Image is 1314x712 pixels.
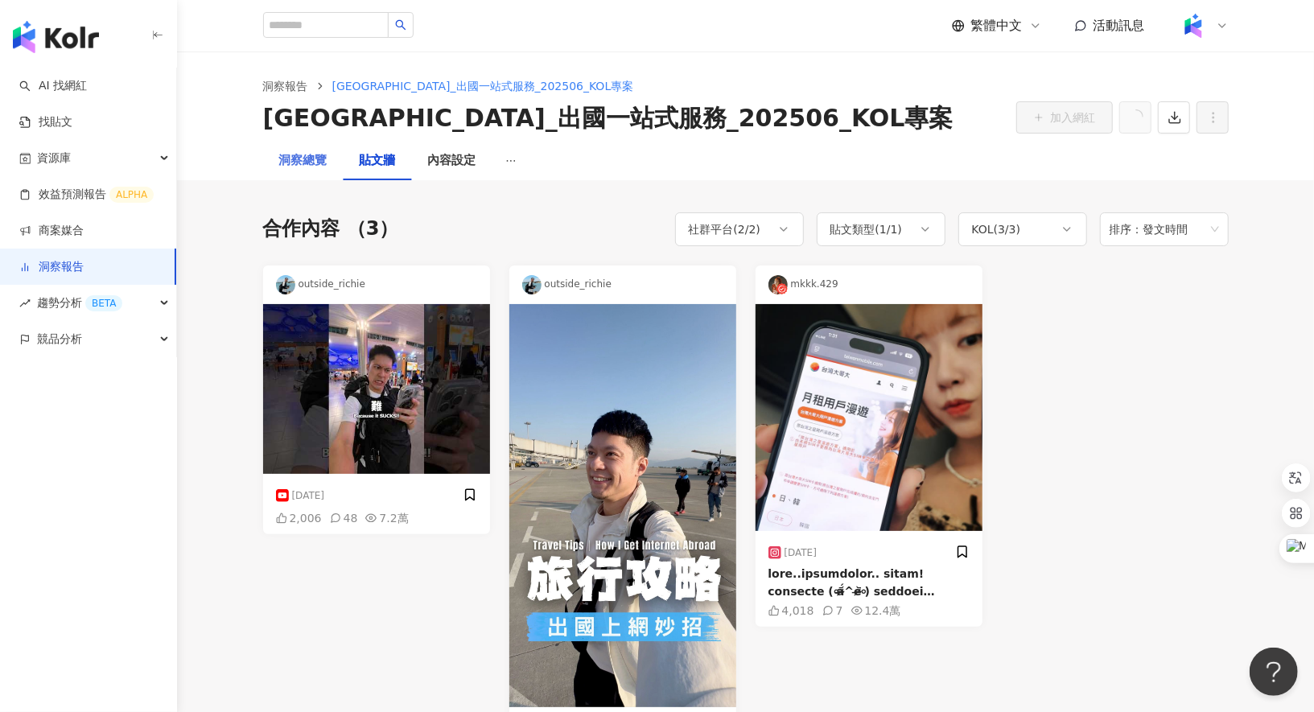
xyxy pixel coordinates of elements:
[509,304,736,707] img: post-image
[37,140,71,176] span: 資源庫
[1250,648,1298,696] iframe: Help Scout Beacon - Open
[395,19,406,31] span: search
[1178,10,1209,41] img: Kolr%20app%20icon%20%281%29.png
[492,142,529,180] button: ellipsis
[260,77,311,95] a: 洞察報告
[13,21,99,53] img: logo
[19,259,84,275] a: 洞察報告
[19,223,84,239] a: 商案媒合
[360,151,396,171] div: 貼文牆
[37,285,122,321] span: 趨勢分析
[768,565,970,601] div: lore..ipsumdolor.. sitam! consecte (৹a̴̶̷᷄́^e̴̶̷᷅৹) seddoei tempori... 📣utlab etdo magnaaliquaen～...
[756,304,982,531] img: post-image
[85,295,122,311] div: BETA
[428,151,476,171] div: 內容設定
[365,512,408,525] div: 7.2萬
[851,604,901,617] div: 12.4萬
[822,604,843,617] div: 7
[505,155,517,167] span: ellipsis
[19,298,31,309] span: rise
[263,101,954,135] div: [GEOGRAPHIC_DATA]_出國一站式服務_202506_KOL專案
[756,265,982,304] div: mkkk.429
[1016,101,1113,134] button: 加入網紅
[276,512,322,525] div: 2,006
[1094,18,1145,33] span: 活動訊息
[972,220,1021,239] div: KOL ( 3 / 3 )
[768,604,814,617] div: 4,018
[19,78,87,94] a: searchAI 找網紅
[830,220,903,239] div: 貼文類型 ( 1 / 1 )
[276,489,325,502] div: [DATE]
[768,275,788,294] img: KOL Avatar
[263,304,490,475] img: post-image
[971,17,1023,35] span: 繁體中文
[263,216,399,243] div: 合作內容 （3）
[768,546,818,559] div: [DATE]
[276,275,295,294] img: KOL Avatar
[332,80,634,93] span: [GEOGRAPHIC_DATA]_出國一站式服務_202506_KOL專案
[1110,214,1219,245] span: 排序：發文時間
[330,512,358,525] div: 48
[263,265,490,304] div: outside_richie
[689,220,761,239] div: 社群平台 ( 2 / 2 )
[37,321,82,357] span: 競品分析
[19,114,72,130] a: 找貼文
[279,151,327,171] div: 洞察總覽
[509,265,736,304] div: outside_richie
[522,275,542,294] img: KOL Avatar
[19,187,154,203] a: 效益預測報告ALPHA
